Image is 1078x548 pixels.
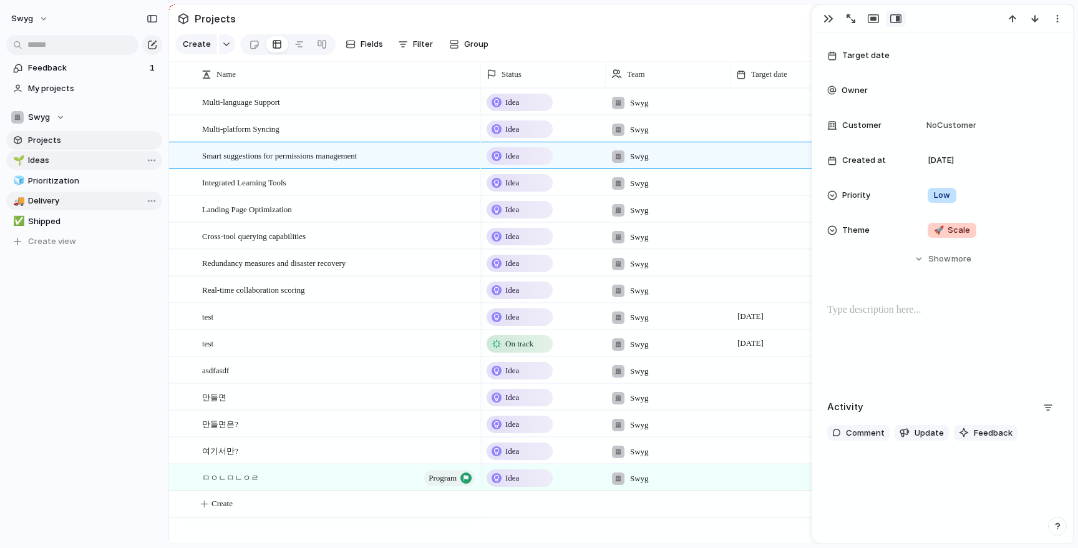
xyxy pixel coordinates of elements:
span: Create [211,497,233,510]
span: Ideas [28,154,158,167]
span: Projects [28,134,158,147]
button: 🚚 [11,195,24,207]
span: Low [934,189,950,202]
span: Customer [842,119,881,132]
span: Multi-platform Syncing [202,121,279,135]
div: 🌱 [13,154,22,168]
span: Idea [505,365,519,377]
span: Swyg [630,392,649,404]
span: Smart suggestions for permissions management [202,148,357,162]
a: ✅Shipped [6,212,162,231]
div: ✅ [13,214,22,228]
span: Swyg [630,446,649,458]
span: Status [502,68,522,81]
span: Create [183,38,211,51]
span: Shipped [28,215,158,228]
button: program [424,470,475,486]
span: On track [505,338,533,350]
span: Swyg [630,124,649,136]
span: Fields [361,38,383,51]
span: Landing Page Optimization [202,202,292,216]
button: Showmore [827,248,1058,270]
span: Theme [842,224,870,237]
button: Create view [6,232,162,251]
span: Multi-language Support [202,94,280,109]
span: Idea [505,257,519,270]
span: Team [627,68,645,81]
span: Show [928,253,951,265]
span: Prioritization [28,175,158,187]
span: Swyg [630,285,649,297]
span: more [951,253,971,265]
span: Created at [842,154,886,167]
a: Feedback1 [6,59,162,77]
span: My projects [28,82,158,95]
span: Swyg [630,338,649,351]
span: 만들면은? [202,416,238,431]
button: Group [443,34,495,54]
button: 🌱 [11,154,24,167]
button: Fields [341,34,388,54]
span: 🚀 [934,225,944,235]
span: Name [216,68,236,81]
span: Swyg [630,419,649,431]
span: Filter [413,38,433,51]
span: Idea [505,123,519,135]
span: [DATE] [734,309,767,324]
span: Swyg [630,365,649,378]
span: Real-time collaboration scoring [202,282,305,296]
a: 🚚Delivery [6,192,162,210]
span: Idea [505,445,519,457]
span: Feedback [28,62,146,74]
a: Projects [6,131,162,150]
span: Redundancy measures and disaster recovery [202,255,346,270]
span: 1 [150,62,157,74]
div: 🚚 [13,194,22,208]
span: Idea [505,230,519,243]
span: No Customer [923,119,976,132]
span: 여기서만? [202,443,238,457]
span: Swyg [630,231,649,243]
span: test [202,336,213,350]
span: Idea [505,284,519,296]
span: Swyg [630,258,649,270]
h2: Activity [827,400,863,414]
button: 🧊 [11,175,24,187]
span: Cross-tool querying capabilities [202,228,306,243]
div: 🌱Ideas [6,151,162,170]
span: Idea [505,203,519,216]
span: Target date [842,49,890,62]
span: Swyg [630,472,649,485]
span: Target date [751,68,787,81]
span: Swyg [630,150,649,163]
span: Integrated Learning Tools [202,175,286,189]
span: Comment [846,427,885,439]
span: ㅁㅇㄴㅁㄴㅇㄹ [202,470,259,484]
span: Priority [842,189,870,202]
span: swyg [11,12,33,25]
span: Scale [934,224,970,237]
span: Idea [505,472,519,484]
span: Swyg [630,177,649,190]
span: Update [915,427,944,439]
button: Feedback [954,425,1017,441]
span: Feedback [974,427,1012,439]
button: Swyg [6,108,162,127]
span: test [202,309,213,323]
span: Idea [505,96,519,109]
span: Group [464,38,488,51]
button: Create [175,34,217,54]
button: swyg [6,9,55,29]
span: Idea [505,177,519,189]
span: Swyg [28,111,50,124]
span: Owner [842,84,868,97]
a: My projects [6,79,162,98]
span: Swyg [630,204,649,217]
span: Swyg [630,97,649,109]
a: 🧊Prioritization [6,172,162,190]
button: Comment [827,425,890,441]
button: ✅ [11,215,24,228]
div: 🧊 [13,174,22,188]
